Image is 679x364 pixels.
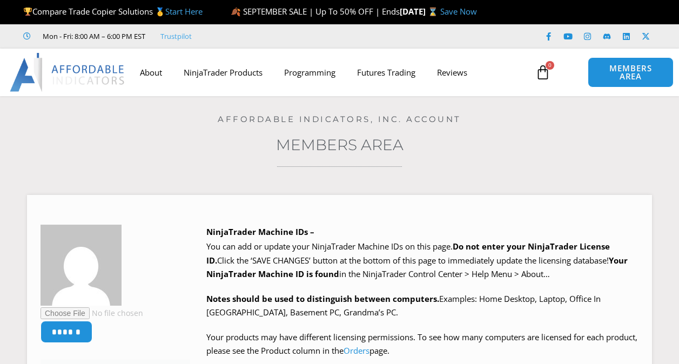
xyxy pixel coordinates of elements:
a: MEMBERS AREA [588,57,673,87]
a: Trustpilot [160,30,192,43]
span: Compare Trade Copier Solutions 🥇 [23,6,203,17]
b: NinjaTrader Machine IDs – [206,226,314,237]
span: Your products may have different licensing permissions. To see how many computers are licensed fo... [206,332,637,356]
img: f187cf5e250bf3a96ec25d792ca9b5736514033ea76aa7a6c8088fd6db9075b7 [41,225,122,306]
span: Click the ‘SAVE CHANGES’ button at the bottom of this page to immediately update the licensing da... [206,255,628,280]
span: 0 [546,61,554,70]
a: 0 [519,57,567,88]
span: MEMBERS AREA [599,64,662,80]
span: Examples: Home Desktop, Laptop, Office In [GEOGRAPHIC_DATA], Basement PC, Grandma’s PC. [206,293,601,318]
a: Save Now [440,6,477,17]
nav: Menu [129,60,530,85]
a: Members Area [276,136,404,154]
span: 🍂 SEPTEMBER SALE | Up To 50% OFF | Ends [231,6,400,17]
a: NinjaTrader Products [173,60,273,85]
a: Affordable Indicators, Inc. Account [218,114,461,124]
a: Start Here [165,6,203,17]
b: Do not enter your NinjaTrader License ID. [206,241,610,266]
img: LogoAI | Affordable Indicators – NinjaTrader [10,53,126,92]
a: Programming [273,60,346,85]
a: Reviews [426,60,478,85]
a: Futures Trading [346,60,426,85]
a: About [129,60,173,85]
span: You can add or update your NinjaTrader Machine IDs on this page. [206,241,453,252]
img: 🏆 [24,8,32,16]
a: Orders [344,345,369,356]
strong: [DATE] ⌛ [400,6,440,17]
span: Mon - Fri: 8:00 AM – 6:00 PM EST [40,30,145,43]
strong: Notes should be used to distinguish between computers. [206,293,439,304]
